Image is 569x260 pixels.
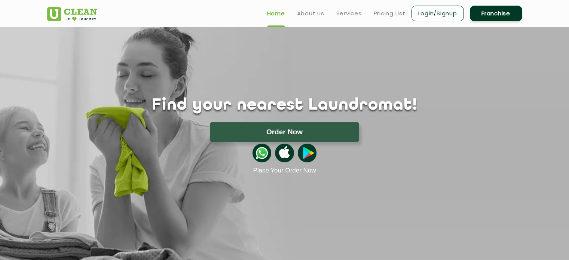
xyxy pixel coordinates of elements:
a: Services [336,9,362,18]
a: About us [297,9,324,18]
img: playstoreicon.png [298,144,316,162]
img: whatsappicon.png [253,144,271,162]
a: Login/Signup [412,6,464,21]
a: Pricing List [374,9,406,18]
a: Place Your Order Now [253,167,316,174]
h1: Find your nearest Laundromat! [42,96,528,115]
img: UClean Laundry and Dry Cleaning [47,7,97,21]
button: Order Now [210,122,359,142]
img: apple-icon.png [275,144,294,162]
a: Franchise [470,6,522,21]
a: Home [267,9,285,18]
